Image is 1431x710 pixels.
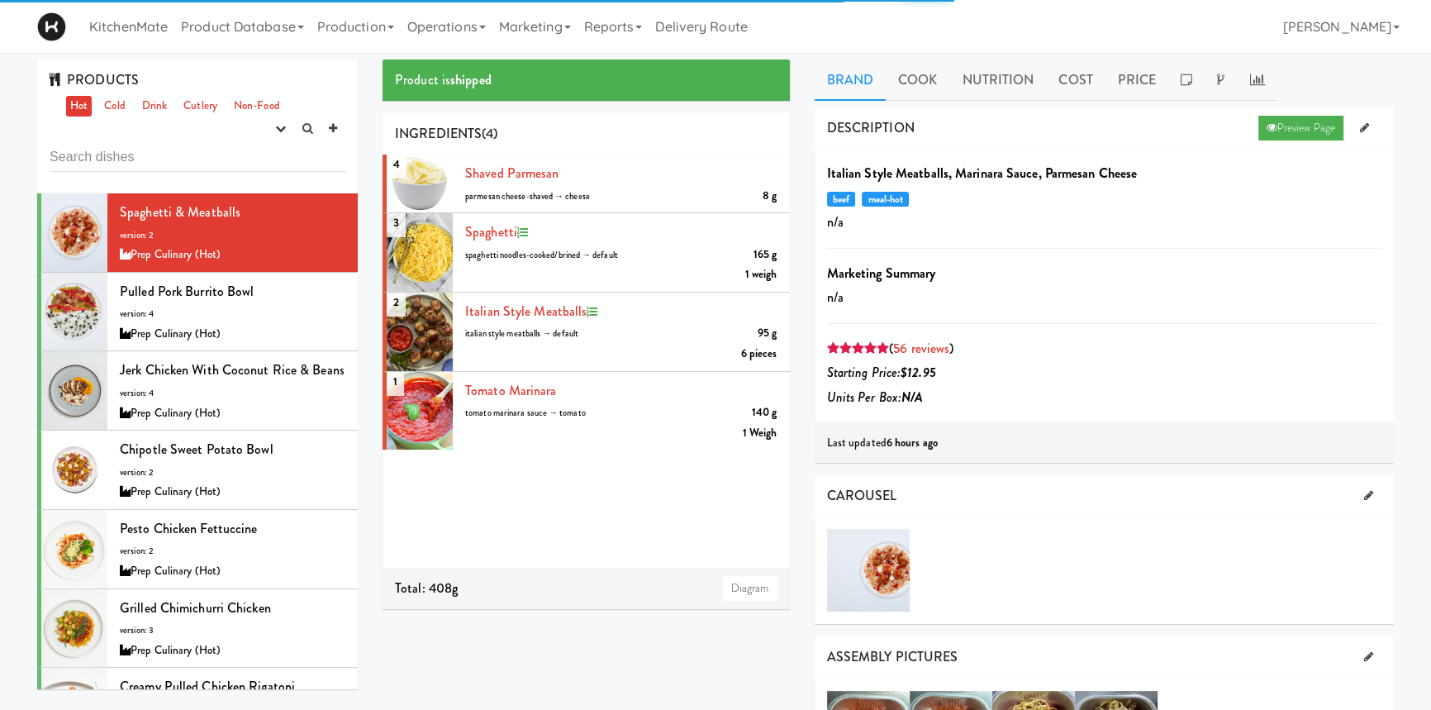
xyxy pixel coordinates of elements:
span: parmesan cheese-shaved → cheese [465,190,590,203]
a: Cost [1046,60,1105,101]
b: N/A [901,388,923,407]
span: Pesto Chicken Fettuccine [120,519,257,538]
li: 3spaghetti165 gspaghetti noodles-cooked/brined → default1 weigh [383,213,790,293]
a: spaghetti [465,222,517,241]
b: 6 hours ago [887,435,938,450]
li: 1Tomato Marinara140 gtomato marinara sauce → tomato1 Weigh [383,372,790,450]
span: version: 4 [120,387,154,399]
span: meal-hot [862,192,909,207]
span: ASSEMBLY PICTURES [827,647,958,666]
b: Italian Style Meatballs, Marinara Sauce, Parmesan Cheese [827,164,1138,183]
span: tomato marinara sauce → tomato [465,407,586,419]
span: version: 4 [120,307,154,320]
b: $12.95 [901,363,936,382]
div: 165 g [754,245,777,265]
span: CAROUSEL [827,486,897,505]
a: Non-Food [230,96,284,117]
li: Spaghetti & Meatballsversion: 2Prep Culinary (Hot) [37,193,358,273]
a: 56 reviews [893,339,949,358]
div: 8 g [763,186,777,207]
span: 3 [387,208,406,237]
a: Tomato Marinara [465,381,557,400]
span: PRODUCTS [50,70,139,89]
div: Prep Culinary (Hot) [120,403,345,424]
li: Pulled Pork Burrito Bowlversion: 4Prep Culinary (Hot) [37,273,358,352]
span: beef [827,192,856,207]
span: 2 [387,288,406,317]
i: Recipe [587,307,597,317]
b: Marketing Summary [827,264,936,283]
div: 6 pieces [741,344,777,365]
div: Prep Culinary (Hot) [120,245,345,265]
span: spaghetti noodles-cooked/brined → default [465,249,618,261]
span: version: 2 [120,466,154,479]
span: Creamy Pulled Chicken Rigatoni [120,677,295,696]
span: INGREDIENTS [395,124,482,143]
div: 95 g [758,323,777,344]
span: version: 3 [120,624,154,636]
li: 4Shaved Parmesan8 gparmesan cheese-shaved → cheese [383,155,790,213]
div: Prep Culinary (Hot) [120,561,345,582]
li: Jerk Chicken with Coconut Rice & Beansversion: 4Prep Culinary (Hot) [37,351,358,431]
a: Cold [100,96,129,117]
p: n/a [827,210,1382,235]
div: Prep Culinary (Hot) [120,324,345,345]
span: version: 2 [120,545,154,557]
span: italian style meatballs → default [465,327,578,340]
li: Pesto Chicken Fettuccineversion: 2Prep Culinary (Hot) [37,510,358,589]
span: Grilled Chimichurri Chicken [120,598,271,617]
img: Micromart [37,12,66,41]
div: Prep Culinary (Hot) [120,482,345,503]
a: Drink [138,96,172,117]
div: 1 weigh [745,264,777,285]
span: Last updated [827,435,938,450]
a: Diagram [723,576,777,601]
a: Preview Page [1258,116,1343,141]
span: Pulled Pork Burrito Bowl [120,282,254,301]
span: 4 [387,150,406,179]
span: Product is [395,70,492,89]
p: n/a [827,285,1382,310]
a: Price [1105,60,1169,101]
li: Chipotle Sweet Potato Bowlversion: 2Prep Culinary (Hot) [37,431,358,510]
a: Italian Style Meatballs [465,302,587,321]
a: Brand [815,60,887,101]
li: 2Italian Style Meatballs95 gitalian style meatballs → default6 pieces [383,293,790,372]
a: Cook [886,60,949,101]
input: Search dishes [50,141,345,172]
b: shipped [450,70,492,89]
span: Total: 408g [395,579,458,598]
div: 140 g [752,403,777,423]
span: Spaghetti & Meatballs [120,203,240,222]
div: Prep Culinary (Hot) [120,641,345,661]
i: Units Per Box: [827,388,924,407]
a: Shaved Parmesan [465,164,559,183]
span: Jerk Chicken with Coconut Rice & Beans [120,360,345,379]
div: 1 Weigh [743,423,777,444]
i: Recipe [517,227,528,238]
span: version: 2 [120,229,154,241]
span: DESCRIPTION [827,118,915,137]
a: Cutlery [179,96,221,117]
span: (4) [482,124,497,143]
div: ( ) [827,336,1382,361]
i: Starting Price: [827,363,936,382]
li: Grilled Chimichurri Chickenversion: 3Prep Culinary (Hot) [37,589,358,669]
a: Hot [66,96,92,117]
span: Chipotle Sweet Potato Bowl [120,440,273,459]
a: Nutrition [949,60,1046,101]
span: 1 [387,367,404,396]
